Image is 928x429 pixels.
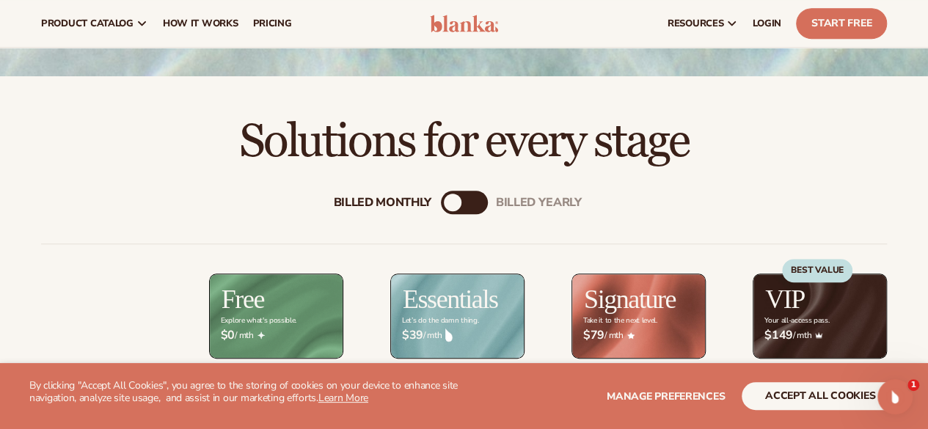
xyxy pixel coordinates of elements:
strong: $0 [221,329,235,342]
span: pricing [252,18,291,29]
img: Essentials_BG_9050f826-5aa9-47d9-a362-757b82c62641.jpg [391,274,524,358]
div: Billed Monthly [334,195,432,209]
span: / mth [583,329,694,342]
span: resources [668,18,723,29]
h2: VIP [765,286,805,312]
h2: Signature [584,286,676,312]
span: / mth [764,329,875,342]
span: product catalog [41,18,134,29]
strong: $79 [583,329,604,342]
h2: Essentials [403,286,498,312]
img: drop.png [445,329,453,342]
strong: $149 [764,329,793,342]
span: / mth [402,329,513,342]
img: free_bg.png [210,274,343,358]
a: Learn More [318,391,368,405]
iframe: Intercom live chat [877,379,913,414]
a: Start Free [796,8,887,39]
img: Free_Icon_bb6e7c7e-73f8-44bd-8ed0-223ea0fc522e.png [257,331,265,339]
span: 1 [907,379,919,391]
span: LOGIN [753,18,781,29]
strong: $39 [402,329,423,342]
span: Manage preferences [607,389,725,403]
h2: Solutions for every stage [41,117,887,166]
h2: Free [222,286,264,312]
button: accept all cookies [742,382,899,410]
div: billed Yearly [496,195,582,209]
img: Star_6.png [627,332,635,339]
img: VIP_BG_199964bd-3653-43bc-8a67-789d2d7717b9.jpg [753,274,886,358]
button: Manage preferences [607,382,725,410]
img: logo [430,15,499,32]
p: By clicking "Accept All Cookies", you agree to the storing of cookies on your device to enhance s... [29,380,464,405]
span: / mth [221,329,332,342]
div: BEST VALUE [782,259,852,282]
span: How It Works [163,18,238,29]
img: Signature_BG_eeb718c8-65ac-49e3-a4e5-327c6aa73146.jpg [572,274,705,358]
